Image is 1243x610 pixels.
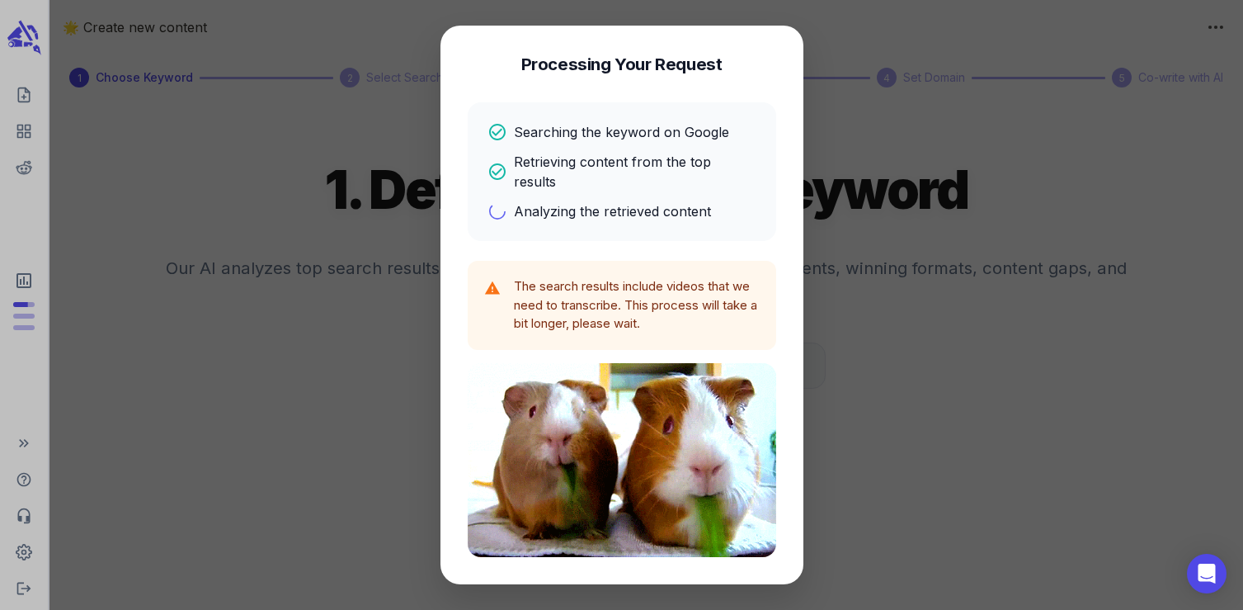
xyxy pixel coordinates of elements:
p: Searching the keyword on Google [514,122,729,142]
h4: Processing Your Request [521,53,723,76]
img: Processing animation [468,363,776,557]
p: The search results include videos that we need to transcribe. This process will take a bit longer... [514,277,760,333]
p: Analyzing the retrieved content [514,201,711,221]
div: Open Intercom Messenger [1187,554,1227,593]
p: Retrieving content from the top results [514,152,756,192]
